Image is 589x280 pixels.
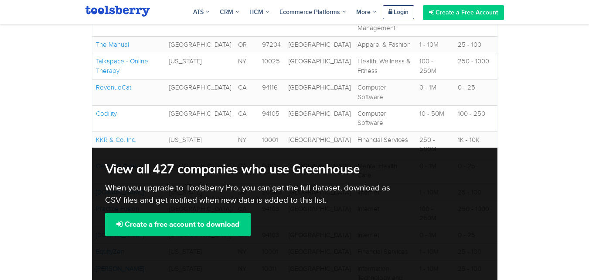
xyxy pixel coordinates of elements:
[354,53,416,80] td: Health, Wellness & Fitness
[235,80,259,106] td: CA
[220,8,239,17] span: CRM
[249,8,269,17] span: HCM
[166,106,235,132] td: [GEOGRAPHIC_DATA]
[416,131,454,158] td: 250 - 500M
[96,110,117,117] a: Codility
[193,8,209,17] span: ATS
[454,80,497,106] td: 0 - 25
[285,36,354,53] td: [GEOGRAPHIC_DATA]
[85,6,150,17] img: Toolsberry
[354,106,416,132] td: Computer Software
[285,80,354,106] td: [GEOGRAPHIC_DATA]
[105,213,251,236] a: Create a free account to download
[416,53,454,80] td: 100 - 250M
[96,84,131,91] a: RevenueCat
[235,106,259,132] td: CA
[354,80,416,106] td: Computer Software
[166,36,235,53] td: [GEOGRAPHIC_DATA]
[166,53,235,80] td: [US_STATE]
[96,41,129,48] a: The Manual
[259,36,285,53] td: 97204
[166,131,235,158] td: [US_STATE]
[454,53,497,80] td: 250 - 1000
[454,106,497,132] td: 100 - 250
[423,5,504,20] a: Create a Free Account
[259,106,285,132] td: 94105
[235,131,259,158] td: NY
[354,36,416,53] td: Apparel & Fashion
[354,131,416,158] td: Financial Services
[166,80,235,106] td: [GEOGRAPHIC_DATA]
[416,80,454,106] td: 0 - 1M
[356,8,376,16] span: More
[416,36,454,53] td: 1 - 10M
[279,8,346,17] span: Ecommerce Platforms
[285,53,354,80] td: [GEOGRAPHIC_DATA]
[454,131,497,158] td: 1K - 10K
[416,106,454,132] td: 10 - 50M
[105,182,484,206] div: When you upgrade to Toolsberry Pro, you can get the full dataset, download as CSV files and get n...
[259,80,285,106] td: 94116
[105,161,416,177] h2: View all 427 companies who use Greenhouse
[285,106,354,132] td: [GEOGRAPHIC_DATA]
[259,131,285,158] td: 10001
[383,5,414,19] a: Login
[96,58,148,74] a: Talkspace - Online Therapy
[454,36,497,53] td: 25 - 100
[235,36,259,53] td: OR
[285,131,354,158] td: [GEOGRAPHIC_DATA]
[259,53,285,80] td: 10025
[235,53,259,80] td: NY
[96,136,136,143] a: KKR & Co. Inc.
